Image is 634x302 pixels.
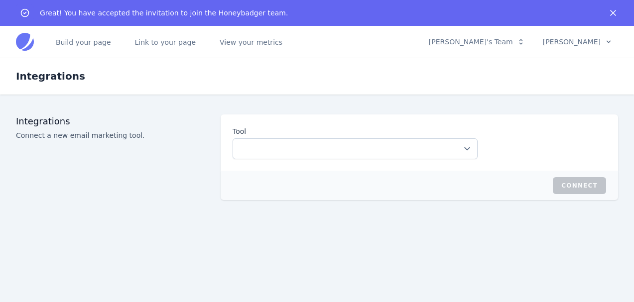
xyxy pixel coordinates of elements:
[233,127,246,135] span: Tool
[604,4,622,22] button: Dismiss
[536,33,618,50] button: [PERSON_NAME]
[16,70,618,83] h2: Integrations
[133,25,198,58] a: Link to your page
[16,114,145,128] h3: Integrations
[40,8,288,18] p: Great! You have accepted the invitation to join the Honeybadger team.
[553,177,606,194] button: Connect
[422,33,530,50] button: [PERSON_NAME]'s Team
[54,25,113,58] a: Build your page
[218,25,284,58] a: View your metrics
[16,130,145,140] p: Connect a new email marketing tool.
